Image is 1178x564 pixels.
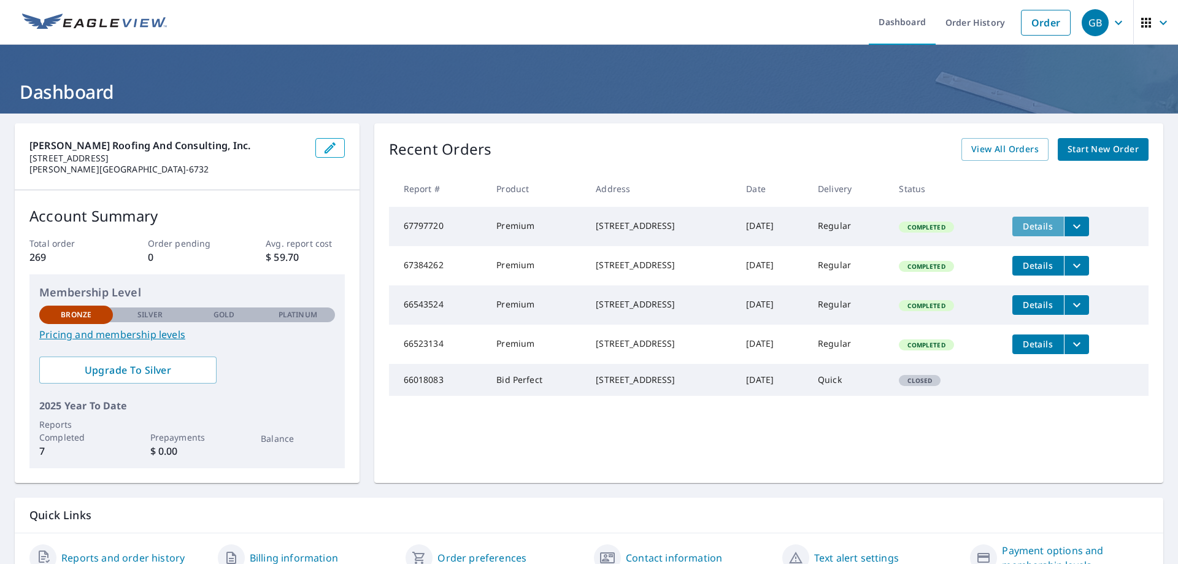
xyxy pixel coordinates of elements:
span: Details [1020,299,1057,311]
td: [DATE] [736,364,808,396]
button: filesDropdownBtn-67797720 [1064,217,1089,236]
td: 67384262 [389,246,487,285]
th: Address [586,171,736,207]
td: 66018083 [389,364,487,396]
span: Completed [900,301,952,310]
span: Completed [900,341,952,349]
td: Premium [487,285,586,325]
a: Pricing and membership levels [39,327,335,342]
p: Balance [261,432,334,445]
p: Silver [137,309,163,320]
td: Premium [487,207,586,246]
span: Completed [900,262,952,271]
h1: Dashboard [15,79,1163,104]
span: Details [1020,260,1057,271]
td: [DATE] [736,285,808,325]
td: Quick [808,364,889,396]
p: Membership Level [39,284,335,301]
td: Premium [487,325,586,364]
p: Avg. report cost [266,237,344,250]
p: 2025 Year To Date [39,398,335,413]
span: Upgrade To Silver [49,363,207,377]
p: Quick Links [29,508,1149,523]
p: 7 [39,444,113,458]
span: Details [1020,338,1057,350]
button: detailsBtn-66523134 [1012,334,1064,354]
p: Bronze [61,309,91,320]
th: Report # [389,171,487,207]
p: Order pending [148,237,226,250]
th: Delivery [808,171,889,207]
td: Regular [808,207,889,246]
div: GB [1082,9,1109,36]
p: Prepayments [150,431,224,444]
a: View All Orders [961,138,1049,161]
div: [STREET_ADDRESS] [596,259,726,271]
a: Order [1021,10,1071,36]
p: Recent Orders [389,138,492,161]
span: Completed [900,223,952,231]
img: EV Logo [22,14,167,32]
span: View All Orders [971,142,1039,157]
p: $ 59.70 [266,250,344,265]
td: Regular [808,325,889,364]
th: Product [487,171,586,207]
p: [STREET_ADDRESS] [29,153,306,164]
td: Premium [487,246,586,285]
p: 269 [29,250,108,265]
td: 67797720 [389,207,487,246]
th: Date [736,171,808,207]
p: 0 [148,250,226,265]
button: detailsBtn-67384262 [1012,256,1064,276]
button: filesDropdownBtn-67384262 [1064,256,1089,276]
td: [DATE] [736,207,808,246]
a: Upgrade To Silver [39,357,217,384]
span: Closed [900,376,939,385]
p: Account Summary [29,205,345,227]
p: Total order [29,237,108,250]
th: Status [889,171,1002,207]
p: $ 0.00 [150,444,224,458]
button: detailsBtn-66543524 [1012,295,1064,315]
td: Regular [808,285,889,325]
p: Gold [214,309,234,320]
div: [STREET_ADDRESS] [596,220,726,232]
div: [STREET_ADDRESS] [596,338,726,350]
div: [STREET_ADDRESS] [596,298,726,311]
button: filesDropdownBtn-66523134 [1064,334,1089,354]
td: Regular [808,246,889,285]
p: Platinum [279,309,317,320]
span: Start New Order [1068,142,1139,157]
p: [PERSON_NAME] Roofing and Consulting, Inc. [29,138,306,153]
td: 66543524 [389,285,487,325]
p: [PERSON_NAME][GEOGRAPHIC_DATA]-6732 [29,164,306,175]
td: [DATE] [736,325,808,364]
td: Bid Perfect [487,364,586,396]
td: 66523134 [389,325,487,364]
td: [DATE] [736,246,808,285]
p: Reports Completed [39,418,113,444]
button: filesDropdownBtn-66543524 [1064,295,1089,315]
button: detailsBtn-67797720 [1012,217,1064,236]
div: [STREET_ADDRESS] [596,374,726,386]
a: Start New Order [1058,138,1149,161]
span: Details [1020,220,1057,232]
